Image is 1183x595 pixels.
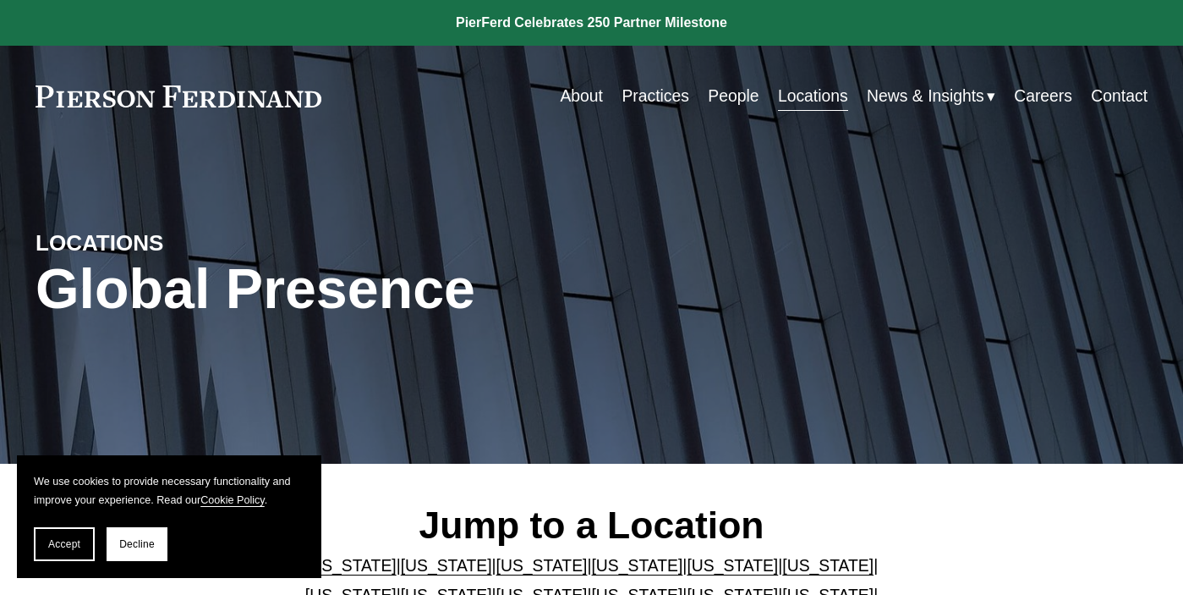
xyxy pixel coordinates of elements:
a: [US_STATE] [687,556,778,575]
a: Careers [1014,80,1072,113]
section: Cookie banner [17,455,321,579]
a: Cookie Policy [200,494,265,506]
a: [US_STATE] [592,556,683,575]
a: Practices [622,80,689,113]
a: Contact [1091,80,1147,113]
a: [US_STATE] [782,556,874,575]
a: folder dropdown [867,80,995,113]
h4: LOCATIONS [36,229,314,257]
a: [US_STATE] [305,556,397,575]
p: We use cookies to provide necessary functionality and improve your experience. Read our . [34,472,304,511]
button: Decline [107,527,167,561]
a: Locations [778,80,848,113]
a: [US_STATE] [496,556,588,575]
span: Decline [119,538,155,550]
a: About [560,80,603,113]
h2: Jump to a Location [267,503,916,548]
span: News & Insights [867,81,984,111]
a: People [708,80,759,113]
span: Accept [48,538,80,550]
a: [US_STATE] [401,556,492,575]
h1: Global Presence [36,257,777,322]
button: Accept [34,527,95,561]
